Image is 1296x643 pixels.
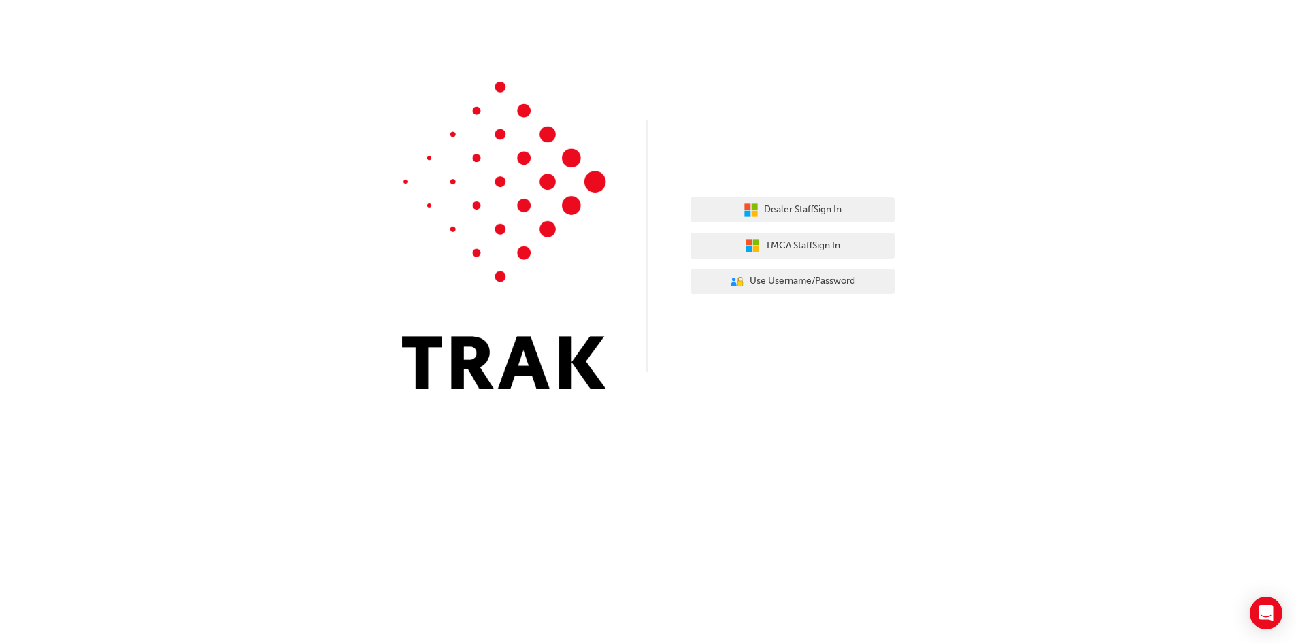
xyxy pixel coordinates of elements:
button: TMCA StaffSign In [691,233,895,259]
img: Trak [402,82,606,389]
button: Use Username/Password [691,269,895,295]
span: Dealer Staff Sign In [764,202,842,218]
span: TMCA Staff Sign In [765,238,840,254]
span: Use Username/Password [750,274,855,289]
div: Open Intercom Messenger [1250,597,1282,629]
button: Dealer StaffSign In [691,197,895,223]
